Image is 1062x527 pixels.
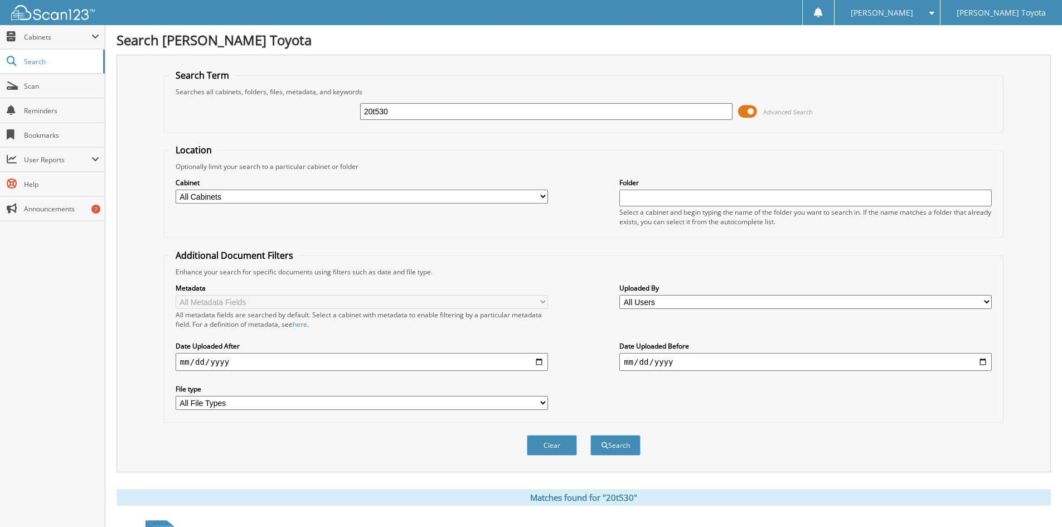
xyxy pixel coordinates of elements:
span: Scan [24,81,99,91]
span: User Reports [24,155,91,165]
legend: Additional Document Filters [170,249,299,262]
div: Searches all cabinets, folders, files, metadata, and keywords [170,87,997,96]
button: Clear [527,435,577,456]
span: Announcements [24,204,99,214]
div: Select a cabinet and begin typing the name of the folder you want to search in. If the name match... [619,207,992,226]
div: Optionally limit your search to a particular cabinet or folder [170,162,997,171]
div: All metadata fields are searched by default. Select a cabinet with metadata to enable filtering b... [176,310,548,329]
span: Cabinets [24,32,91,42]
span: Search [24,57,98,66]
span: [PERSON_NAME] [851,9,913,16]
legend: Location [170,144,217,156]
input: end [619,353,992,371]
a: here [293,320,307,329]
div: Enhance your search for specific documents using filters such as date and file type. [170,267,997,277]
span: Help [24,180,99,189]
label: Cabinet [176,178,548,187]
label: File type [176,384,548,394]
label: Folder [619,178,992,187]
span: Advanced Search [763,108,813,116]
span: Bookmarks [24,130,99,140]
legend: Search Term [170,69,235,81]
h1: Search [PERSON_NAME] Toyota [117,31,1051,49]
input: start [176,353,548,371]
div: 7 [91,205,100,214]
label: Uploaded By [619,283,992,293]
img: scan123-logo-white.svg [11,5,95,20]
label: Date Uploaded Before [619,341,992,351]
label: Date Uploaded After [176,341,548,351]
div: Matches found for "20t530" [117,489,1051,506]
span: [PERSON_NAME] Toyota [957,9,1046,16]
button: Search [590,435,641,456]
label: Metadata [176,283,548,293]
span: Reminders [24,106,99,115]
